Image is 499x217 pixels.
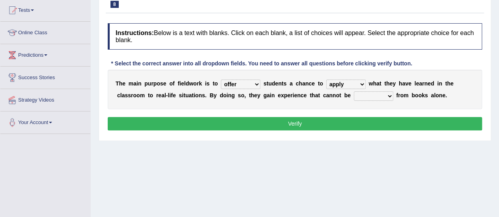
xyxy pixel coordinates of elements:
b: n [439,92,443,98]
b: o [169,80,173,87]
a: Your Account [0,111,90,131]
b: o [418,92,422,98]
b: e [348,92,351,98]
b: a [122,92,125,98]
b: w [369,80,373,87]
b: a [431,92,434,98]
b: t [249,92,251,98]
b: g [232,92,235,98]
b: n [228,92,232,98]
b: e [450,80,454,87]
a: Strategy Videos [0,89,90,109]
b: t [318,80,320,87]
b: o [150,92,153,98]
b: a [402,80,405,87]
b: r [197,80,199,87]
b: b [411,92,415,98]
b: - [166,92,168,98]
b: e [312,80,315,87]
b: h [119,80,123,87]
b: c [308,80,312,87]
b: a [267,92,270,98]
a: Predictions [0,44,90,64]
b: s [202,92,205,98]
b: e [442,92,445,98]
b: o [133,92,136,98]
b: h [399,80,402,87]
b: x [281,92,284,98]
b: a [133,80,136,87]
b: y [213,92,217,98]
b: n [198,92,202,98]
b: p [153,80,157,87]
b: . [205,92,207,98]
b: p [284,92,288,98]
b: y [257,92,260,98]
b: , [244,92,246,98]
b: t [267,80,269,87]
b: o [400,92,404,98]
b: a [419,80,422,87]
b: . [445,92,447,98]
b: a [189,92,192,98]
b: s [264,80,267,87]
b: r [290,92,292,98]
b: a [302,80,305,87]
b: k [422,92,425,98]
b: u [185,92,189,98]
b: d [220,92,223,98]
b: o [193,80,197,87]
b: l [168,92,169,98]
b: g [264,92,267,98]
b: m [140,92,145,98]
b: t [379,80,381,87]
button: Verify [108,117,482,130]
b: t [282,80,284,87]
b: o [415,92,419,98]
b: n [424,80,428,87]
b: l [120,92,122,98]
b: e [163,80,166,87]
b: t [339,92,341,98]
b: n [439,80,442,87]
b: a [161,92,164,98]
b: s [206,80,209,87]
b: o [215,80,218,87]
b: o [435,92,439,98]
b: u [148,80,151,87]
b: t [213,80,215,87]
b: s [238,92,241,98]
b: i [136,80,138,87]
b: s [128,92,131,98]
b: c [301,92,304,98]
b: e [275,80,278,87]
a: Success Stories [0,67,90,86]
b: n [297,92,301,98]
b: o [336,92,339,98]
b: s [425,92,428,98]
b: e [408,80,411,87]
b: r [151,80,153,87]
b: e [173,92,176,98]
b: d [431,80,434,87]
b: n [138,80,142,87]
b: k [199,80,202,87]
b: i [205,80,207,87]
b: f [173,80,175,87]
b: e [181,80,184,87]
b: e [287,92,290,98]
b: l [415,80,416,87]
b: h [251,92,254,98]
span: 8 [110,1,119,8]
b: n [271,92,275,98]
b: o [195,92,199,98]
b: a [290,80,293,87]
b: n [305,80,309,87]
b: f [396,92,398,98]
b: e [158,92,161,98]
b: h [373,80,376,87]
b: n [333,92,336,98]
b: m [129,80,133,87]
b: r [422,80,424,87]
b: i [226,92,228,98]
